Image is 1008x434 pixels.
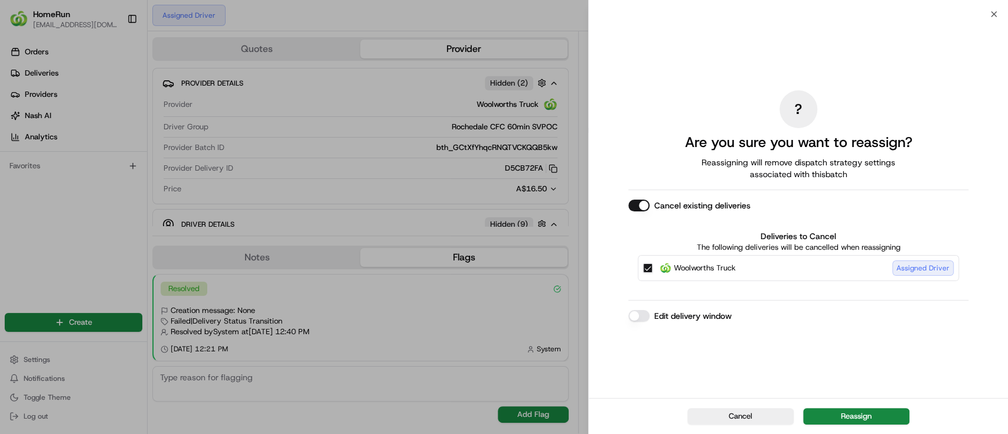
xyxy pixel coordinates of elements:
span: Reassigning will remove dispatch strategy settings associated with this batch [685,156,912,180]
label: Deliveries to Cancel [638,230,959,242]
span: Woolworths Truck [674,262,736,274]
div: ? [779,90,817,128]
button: Reassign [803,408,909,425]
label: Edit delivery window [654,310,732,322]
h2: Are you sure you want to reassign? [684,133,912,152]
p: The following deliveries will be cancelled when reassigning [638,242,959,253]
button: Cancel [687,408,794,425]
label: Cancel existing deliveries [654,200,751,211]
img: Woolworths Truck [660,262,671,274]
